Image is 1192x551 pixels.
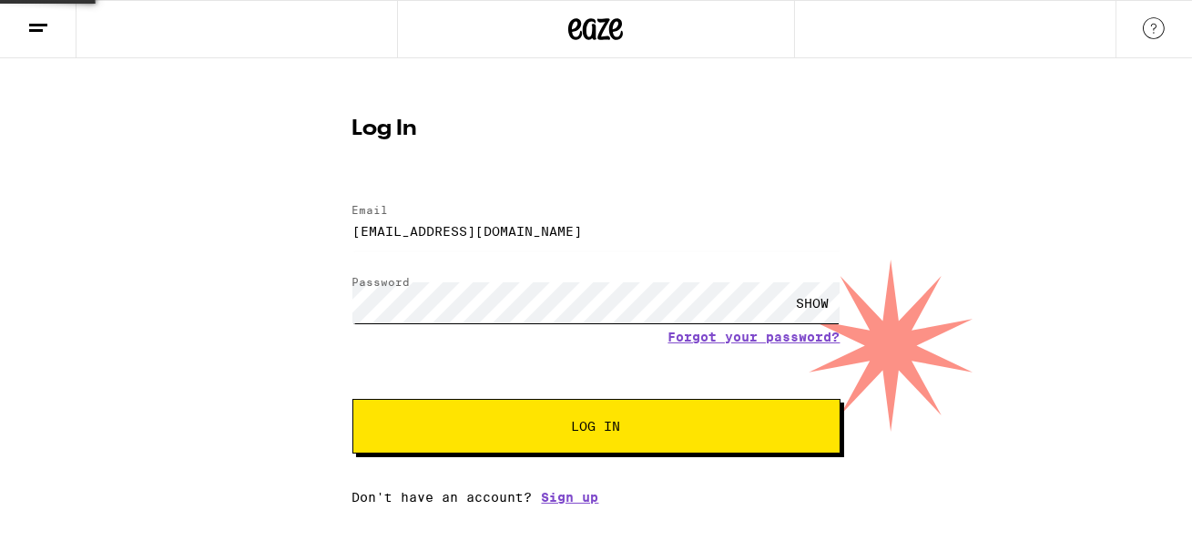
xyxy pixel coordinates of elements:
span: Log In [572,420,621,433]
span: Hi. Need any help? [11,13,131,27]
input: Email [352,210,841,251]
div: Don't have an account? [352,490,841,505]
a: Sign up [542,490,599,505]
a: Forgot your password? [668,330,841,344]
button: Log In [352,399,841,454]
label: Password [352,276,411,288]
div: SHOW [786,282,841,323]
h1: Log In [352,118,841,140]
label: Email [352,204,389,216]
